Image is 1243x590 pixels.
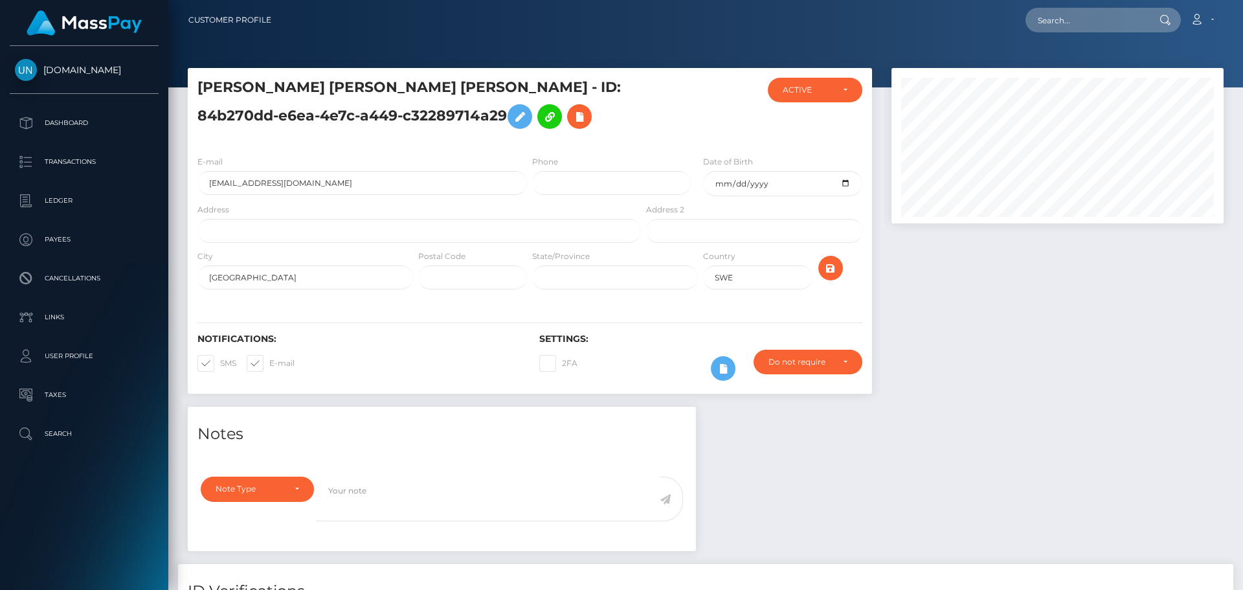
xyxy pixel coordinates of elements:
p: User Profile [15,346,153,366]
p: Cancellations [15,269,153,288]
button: Do not require [754,350,862,374]
p: Dashboard [15,113,153,133]
h4: Notes [197,423,686,446]
button: ACTIVE [768,78,862,102]
label: E-mail [247,355,295,372]
a: Cancellations [10,262,159,295]
a: Dashboard [10,107,159,139]
img: MassPay Logo [27,10,142,36]
a: User Profile [10,340,159,372]
label: Phone [532,156,558,168]
h5: [PERSON_NAME] [PERSON_NAME] [PERSON_NAME] - ID: 84b270dd-e6ea-4e7c-a449-c32289714a29 [197,78,634,135]
label: E-mail [197,156,223,168]
a: Search [10,418,159,450]
p: Search [15,424,153,444]
p: Ledger [15,191,153,210]
p: Taxes [15,385,153,405]
a: Taxes [10,379,159,411]
label: City [197,251,213,262]
h6: Notifications: [197,334,520,345]
h6: Settings: [539,334,862,345]
input: Search... [1025,8,1147,32]
label: 2FA [539,355,577,372]
label: Date of Birth [703,156,753,168]
p: Links [15,308,153,327]
a: Links [10,301,159,334]
a: Ledger [10,185,159,217]
p: Payees [15,230,153,249]
span: [DOMAIN_NAME] [10,64,159,76]
label: Address 2 [646,204,684,216]
a: Payees [10,223,159,256]
p: Transactions [15,152,153,172]
label: Country [703,251,735,262]
label: Postal Code [418,251,465,262]
a: Customer Profile [188,6,271,34]
label: SMS [197,355,236,372]
div: Do not require [768,357,833,367]
a: Transactions [10,146,159,178]
div: Note Type [216,484,284,494]
button: Note Type [201,477,314,501]
div: ACTIVE [783,85,833,95]
img: Unlockt.me [15,59,37,81]
label: Address [197,204,229,216]
label: State/Province [532,251,590,262]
